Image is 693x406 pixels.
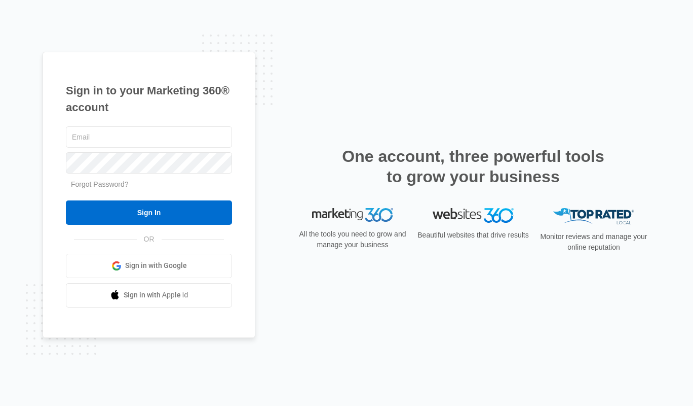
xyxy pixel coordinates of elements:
[66,126,232,148] input: Email
[66,200,232,225] input: Sign In
[66,283,232,308] a: Sign in with Apple Id
[537,231,650,253] p: Monitor reviews and manage your online reputation
[553,208,634,225] img: Top Rated Local
[125,260,187,271] span: Sign in with Google
[66,254,232,278] a: Sign in with Google
[66,82,232,116] h1: Sign in to your Marketing 360® account
[339,146,607,187] h2: One account, three powerful tools to grow your business
[416,230,530,241] p: Beautiful websites that drive results
[296,229,409,250] p: All the tools you need to grow and manage your business
[312,208,393,222] img: Marketing 360
[71,180,129,188] a: Forgot Password?
[124,290,188,300] span: Sign in with Apple Id
[137,234,162,245] span: OR
[433,208,514,223] img: Websites 360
